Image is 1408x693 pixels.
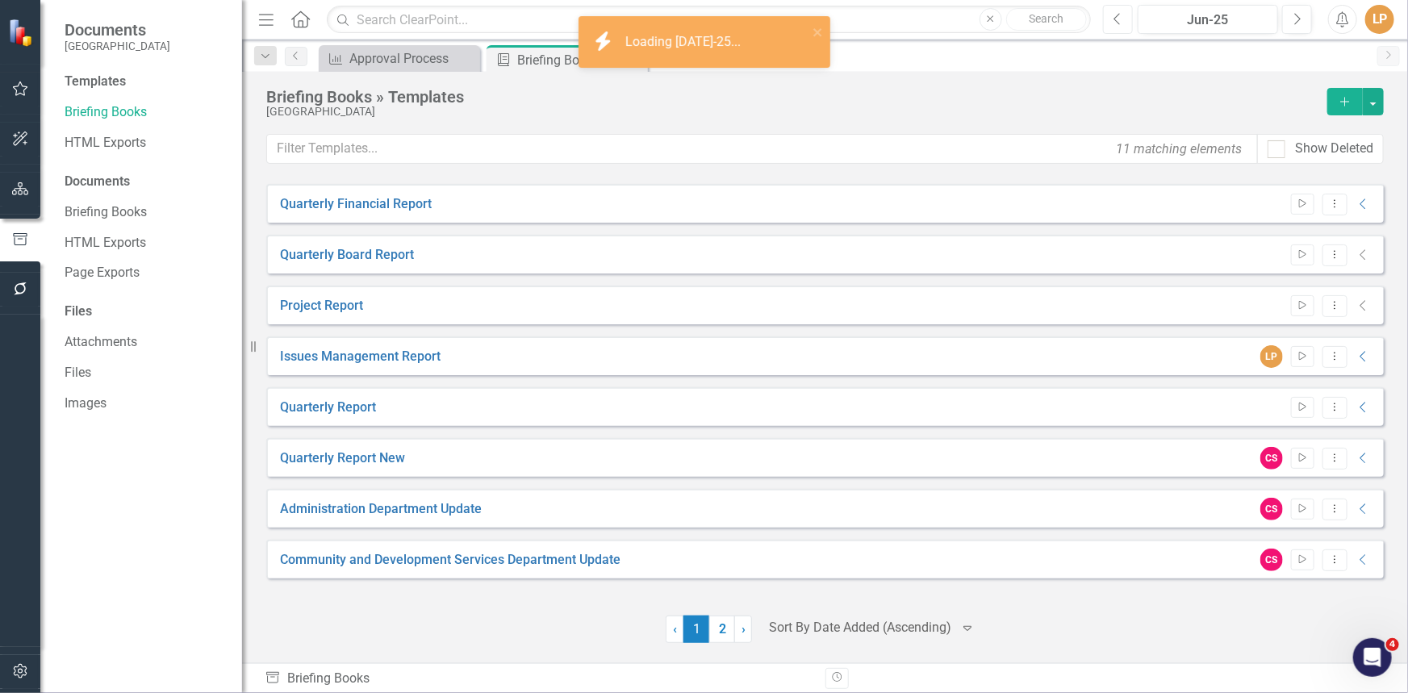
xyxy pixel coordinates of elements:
span: Search [1029,12,1063,25]
a: Quarterly Report [280,399,376,417]
a: Project Report [280,297,363,315]
img: website_grey.svg [26,42,39,55]
div: CS [1260,549,1283,571]
div: Loading [DATE]-25... [625,33,745,52]
div: Files [65,303,226,321]
a: Quarterly Report New [280,449,405,468]
div: Briefing Books [517,50,644,70]
span: 4 [1386,638,1399,651]
div: v 4.0.25 [45,26,79,39]
button: close [813,23,824,41]
div: Jun-25 [1143,10,1273,30]
div: Show Deleted [1295,140,1373,158]
a: Images [65,395,226,413]
button: Jun-25 [1138,5,1279,34]
button: Search [1006,8,1087,31]
div: Domain Overview [61,95,144,106]
div: Briefing Books [265,670,813,688]
button: LP [1365,5,1394,34]
a: Issues Management Report [280,348,441,366]
img: logo_orange.svg [26,26,39,39]
div: CS [1260,447,1283,470]
div: CS [1260,498,1283,520]
a: Briefing Books [65,103,226,122]
small: [GEOGRAPHIC_DATA] [65,40,170,52]
span: › [742,621,746,637]
span: 1 [683,616,709,643]
a: 2 [709,616,735,643]
div: Briefing Books » Templates [266,88,1319,106]
div: Documents [65,173,226,191]
span: Documents [65,20,170,40]
a: Page Exports [65,264,226,282]
div: Domain: [DOMAIN_NAME] [42,42,178,55]
a: Briefing Books [65,203,226,222]
a: HTML Exports [65,234,226,253]
a: Approval Process [323,48,476,69]
div: [GEOGRAPHIC_DATA] [266,106,1319,118]
iframe: Intercom live chat [1353,638,1392,677]
div: LP [1260,345,1283,368]
div: Templates [65,73,226,91]
div: 11 matching elements [1112,136,1246,162]
a: Community and Development Services Department Update [280,551,620,570]
a: Administration Department Update [280,500,482,519]
img: tab_domain_overview_orange.svg [44,94,56,106]
div: Approval Process [349,48,476,69]
a: Files [65,364,226,382]
a: Quarterly Board Report [280,246,414,265]
input: Filter Templates... [266,134,1258,164]
a: Quarterly Financial Report [280,195,432,214]
a: HTML Exports [65,134,226,152]
span: ‹ [673,621,677,637]
input: Search ClearPoint... [327,6,1090,34]
a: Attachments [65,333,226,352]
div: Keywords by Traffic [178,95,272,106]
img: tab_keywords_by_traffic_grey.svg [161,94,173,106]
img: ClearPoint Strategy [8,18,37,47]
